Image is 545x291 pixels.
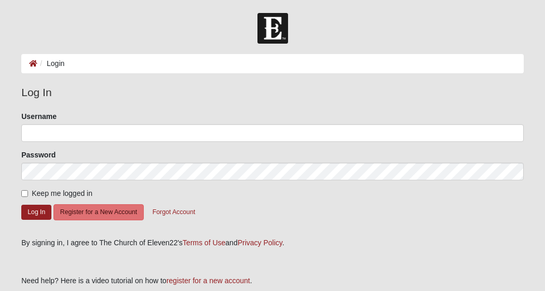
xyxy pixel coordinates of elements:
a: Terms of Use [183,239,225,247]
label: Username [21,111,57,122]
img: Church of Eleven22 Logo [257,13,288,44]
legend: Log In [21,84,524,101]
p: Need help? Here is a video tutorial on how to . [21,275,524,286]
button: Register for a New Account [53,204,144,220]
li: Login [37,58,64,69]
span: Keep me logged in [32,189,92,197]
a: Privacy Policy [238,239,282,247]
button: Forgot Account [146,204,202,220]
button: Log In [21,205,51,220]
a: register for a new account [167,276,250,285]
div: By signing in, I agree to The Church of Eleven22's and . [21,237,524,248]
input: Keep me logged in [21,190,28,197]
label: Password [21,150,56,160]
